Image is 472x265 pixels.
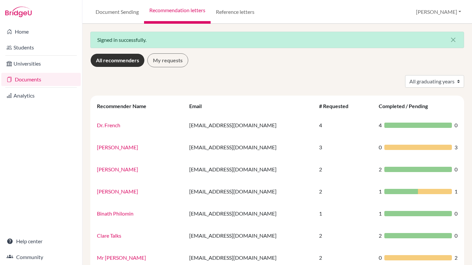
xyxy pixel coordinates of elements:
[379,143,382,151] span: 0
[315,136,375,158] td: 3
[455,121,457,129] span: 0
[455,232,457,240] span: 0
[97,103,153,109] div: Recommender Name
[1,57,81,70] a: Universities
[147,53,188,67] a: My requests
[1,41,81,54] a: Students
[379,121,382,129] span: 4
[379,254,382,262] span: 0
[97,188,138,194] a: [PERSON_NAME]
[379,232,382,240] span: 2
[1,250,81,264] a: Community
[185,136,315,158] td: [EMAIL_ADDRESS][DOMAIN_NAME]
[97,166,138,172] a: [PERSON_NAME]
[315,224,375,247] td: 2
[97,232,121,239] a: Clare Talks
[90,53,145,67] a: All recommenders
[315,114,375,136] td: 4
[413,6,464,18] button: [PERSON_NAME]
[185,114,315,136] td: [EMAIL_ADDRESS][DOMAIN_NAME]
[1,73,81,86] a: Documents
[455,165,457,173] span: 0
[315,180,375,202] td: 2
[449,36,457,44] i: close
[185,202,315,224] td: [EMAIL_ADDRESS][DOMAIN_NAME]
[379,103,434,109] div: Completed / Pending
[1,235,81,248] a: Help center
[90,32,464,48] div: Signed in successfully.
[1,89,81,102] a: Analytics
[315,158,375,180] td: 2
[185,158,315,180] td: [EMAIL_ADDRESS][DOMAIN_NAME]
[319,103,355,109] div: # Requested
[189,103,208,109] div: Email
[1,25,81,38] a: Home
[455,254,457,262] span: 2
[97,210,133,217] a: Binath Philomin
[185,180,315,202] td: [EMAIL_ADDRESS][DOMAIN_NAME]
[455,143,457,151] span: 3
[97,122,120,128] a: Dr. French
[379,188,382,195] span: 1
[379,165,382,173] span: 2
[455,188,457,195] span: 1
[443,32,464,48] button: Close
[315,202,375,224] td: 1
[379,210,382,218] span: 1
[5,7,32,17] img: Bridge-U
[97,144,138,150] a: [PERSON_NAME]
[455,210,457,218] span: 0
[97,254,146,261] a: Mr [PERSON_NAME]
[185,224,315,247] td: [EMAIL_ADDRESS][DOMAIN_NAME]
